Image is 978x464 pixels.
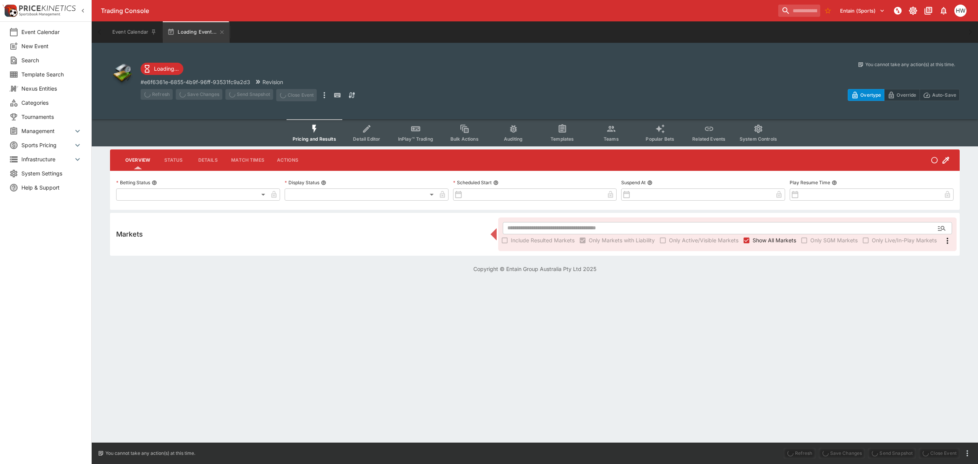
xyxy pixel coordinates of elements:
p: Copyright © Entain Group Australia Pty Ltd 2025 [92,265,978,273]
button: Event Calendar [108,21,161,43]
button: NOT Connected to PK [891,4,905,18]
span: Tournaments [21,113,82,121]
span: System Settings [21,169,82,177]
span: Include Resulted Markets [511,236,575,244]
span: Pricing and Results [293,136,336,142]
button: Loading Event... [163,21,230,43]
div: Start From [848,89,960,101]
span: Bulk Actions [450,136,479,142]
span: InPlay™ Trading [398,136,433,142]
input: search [778,5,820,17]
span: Nexus Entities [21,84,82,92]
span: Only SGM Markets [810,236,858,244]
p: You cannot take any action(s) at this time. [865,61,955,68]
span: Show All Markets [753,236,796,244]
button: Betting Status [152,180,157,185]
button: Status [156,151,191,169]
span: Only Active/Visible Markets [669,236,738,244]
span: Management [21,127,73,135]
p: Loading... [154,65,179,73]
button: Display Status [321,180,326,185]
p: Display Status [285,179,319,186]
span: Detail Editor [353,136,380,142]
button: Open [935,221,949,235]
button: Select Tenant [836,5,889,17]
button: Toggle light/dark mode [906,4,920,18]
h5: Markets [116,230,143,238]
p: Scheduled Start [453,179,492,186]
button: Match Times [225,151,270,169]
span: Related Events [692,136,725,142]
span: New Event [21,42,82,50]
button: more [963,449,972,458]
button: Auto-Save [920,89,960,101]
p: Suspend At [621,179,646,186]
div: Event type filters [287,119,783,146]
button: Actions [270,151,305,169]
button: Details [191,151,225,169]
button: No Bookmarks [822,5,834,17]
p: Override [897,91,916,99]
button: Override [884,89,920,101]
img: Sportsbook Management [19,13,60,16]
img: other.png [110,61,134,86]
p: You cannot take any action(s) at this time. [105,450,195,457]
span: Only Markets with Liability [589,236,655,244]
div: Harrison Walker [954,5,967,17]
p: Betting Status [116,179,150,186]
span: Sports Pricing [21,141,73,149]
span: System Controls [740,136,777,142]
span: Auditing [504,136,523,142]
img: PriceKinetics Logo [2,3,18,18]
span: Template Search [21,70,82,78]
button: Scheduled Start [493,180,499,185]
div: Trading Console [101,7,775,15]
button: Documentation [921,4,935,18]
span: Teams [604,136,619,142]
p: Play Resume Time [790,179,830,186]
span: Search [21,56,82,64]
p: Copy To Clipboard [141,78,250,86]
span: Categories [21,99,82,107]
img: PriceKinetics [19,5,76,11]
button: more [320,89,329,101]
span: Only Live/In-Play Markets [872,236,937,244]
span: Templates [551,136,574,142]
button: Play Resume Time [832,180,837,185]
p: Overtype [860,91,881,99]
span: Popular Bets [646,136,674,142]
button: Suspend At [647,180,653,185]
span: Infrastructure [21,155,73,163]
svg: More [943,236,952,245]
span: Event Calendar [21,28,82,36]
p: Auto-Save [932,91,956,99]
button: Harrison Walker [952,2,969,19]
button: Overtype [848,89,884,101]
button: Notifications [937,4,950,18]
button: Overview [119,151,156,169]
span: Help & Support [21,183,82,191]
p: Revision [262,78,283,86]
